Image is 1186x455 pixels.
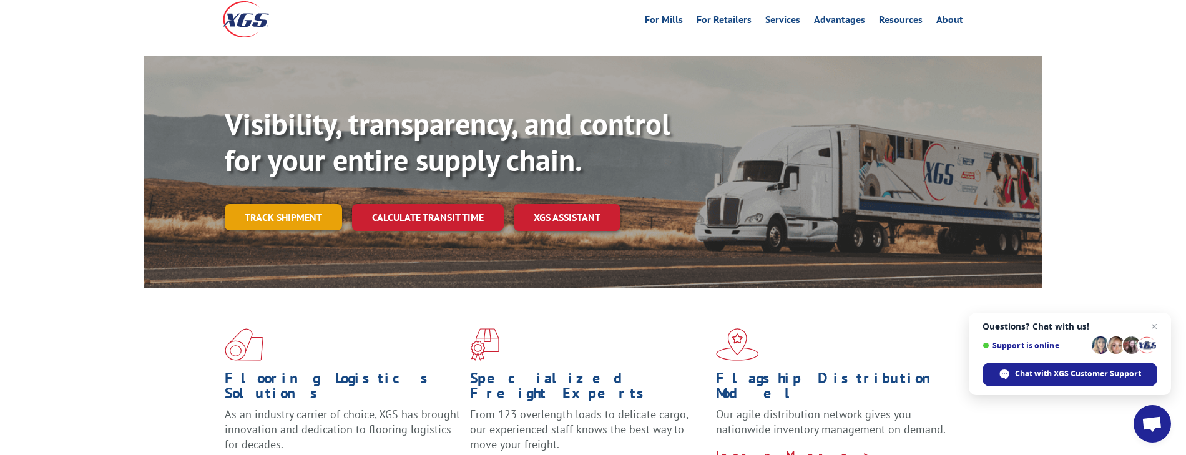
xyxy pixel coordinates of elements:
[814,15,865,29] a: Advantages
[765,15,800,29] a: Services
[1134,405,1171,443] div: Open chat
[697,15,752,29] a: For Retailers
[352,204,504,231] a: Calculate transit time
[1147,319,1162,334] span: Close chat
[225,204,342,230] a: Track shipment
[716,328,759,361] img: xgs-icon-flagship-distribution-model-red
[936,15,963,29] a: About
[225,371,461,407] h1: Flooring Logistics Solutions
[983,321,1157,331] span: Questions? Chat with us!
[470,328,499,361] img: xgs-icon-focused-on-flooring-red
[716,371,952,407] h1: Flagship Distribution Model
[983,363,1157,386] div: Chat with XGS Customer Support
[514,204,620,231] a: XGS ASSISTANT
[1015,368,1141,379] span: Chat with XGS Customer Support
[470,371,706,407] h1: Specialized Freight Experts
[225,328,263,361] img: xgs-icon-total-supply-chain-intelligence-red
[983,341,1087,350] span: Support is online
[879,15,923,29] a: Resources
[225,407,460,451] span: As an industry carrier of choice, XGS has brought innovation and dedication to flooring logistics...
[716,407,946,436] span: Our agile distribution network gives you nationwide inventory management on demand.
[645,15,683,29] a: For Mills
[225,104,670,179] b: Visibility, transparency, and control for your entire supply chain.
